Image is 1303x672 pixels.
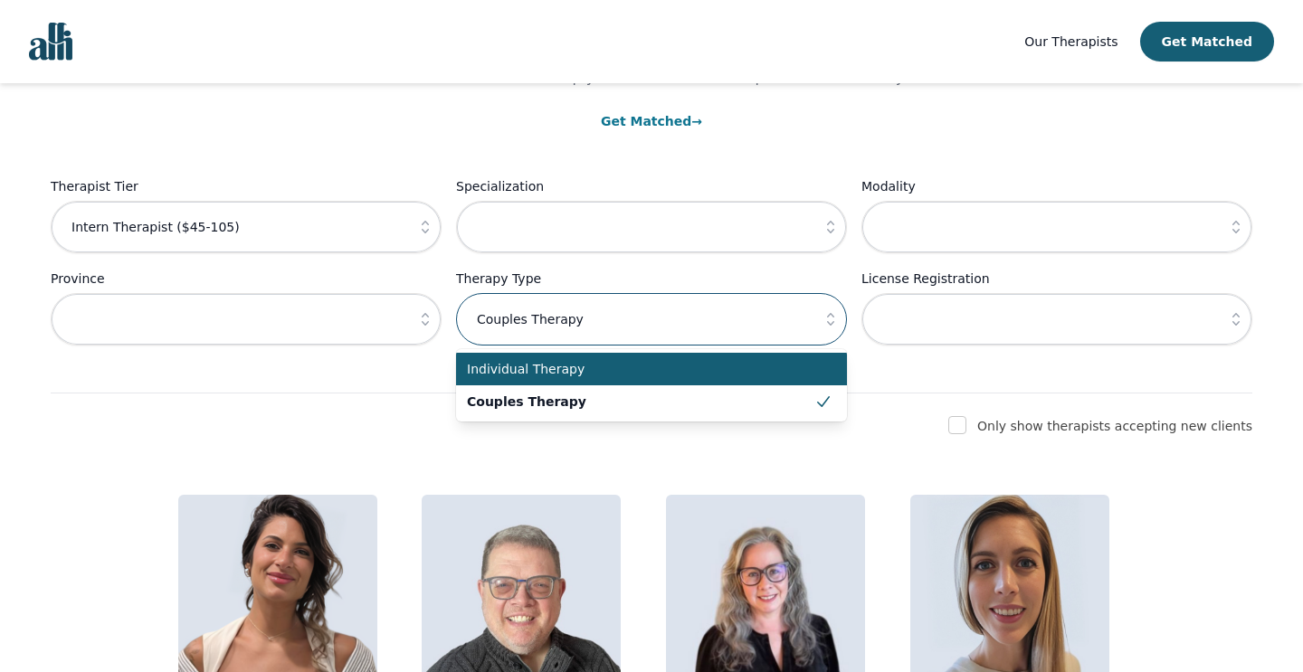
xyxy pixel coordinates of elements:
label: Therapy Type [456,268,847,289]
label: Modality [861,175,1252,197]
button: Get Matched [1140,22,1274,62]
span: Couples Therapy [467,393,814,411]
a: Our Therapists [1024,31,1118,52]
label: Therapist Tier [51,175,442,197]
img: alli logo [29,23,72,61]
label: Only show therapists accepting new clients [977,419,1252,433]
a: Get Matched [601,114,702,128]
label: Specialization [456,175,847,197]
p: Clear All [51,360,1252,382]
span: → [691,114,702,128]
label: Province [51,268,442,289]
label: License Registration [861,268,1252,289]
span: Our Therapists [1024,34,1118,49]
span: Individual Therapy [467,360,814,378]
